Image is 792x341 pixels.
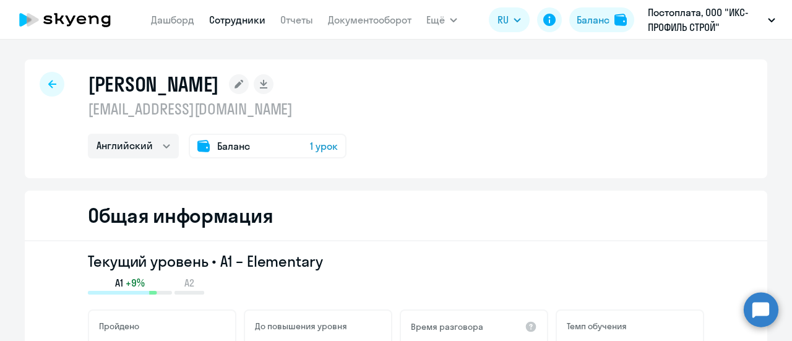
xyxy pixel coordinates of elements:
p: Постоплата, ООО "ИКС-ПРОФИЛЬ СТРОЙ" [648,5,763,35]
h5: До повышения уровня [255,321,347,332]
span: Баланс [217,139,250,153]
a: Дашборд [151,14,194,26]
h5: Время разговора [411,321,483,332]
span: Ещё [426,12,445,27]
button: RU [489,7,530,32]
a: Отчеты [280,14,313,26]
span: 1 урок [310,139,338,153]
h5: Пройдено [99,321,139,332]
h3: Текущий уровень • A1 – Elementary [88,251,704,271]
button: Постоплата, ООО "ИКС-ПРОФИЛЬ СТРОЙ" [642,5,781,35]
button: Балансbalance [569,7,634,32]
h1: [PERSON_NAME] [88,72,219,97]
span: A2 [184,276,194,290]
div: Баланс [577,12,609,27]
a: Документооборот [328,14,411,26]
span: A1 [115,276,123,290]
h5: Темп обучения [567,321,627,332]
a: Сотрудники [209,14,265,26]
span: +9% [126,276,145,290]
button: Ещё [426,7,457,32]
p: [EMAIL_ADDRESS][DOMAIN_NAME] [88,99,346,119]
img: balance [614,14,627,26]
span: RU [497,12,509,27]
h2: Общая информация [88,203,273,228]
